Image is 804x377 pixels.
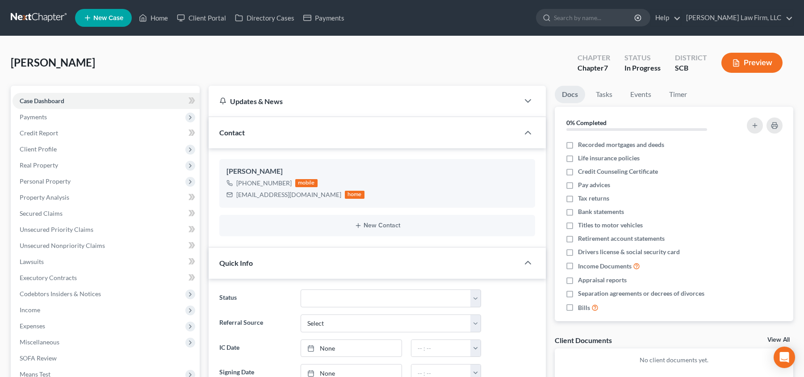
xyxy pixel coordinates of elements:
[578,303,590,312] span: Bills
[20,97,64,105] span: Case Dashboard
[20,161,58,169] span: Real Property
[20,322,45,330] span: Expenses
[566,119,607,126] strong: 0% Completed
[589,86,620,103] a: Tasks
[13,125,200,141] a: Credit Report
[578,154,640,163] span: Life insurance policies
[13,205,200,222] a: Secured Claims
[578,289,704,298] span: Separation agreements or decrees of divorces
[651,10,681,26] a: Help
[20,258,44,265] span: Lawsuits
[578,180,610,189] span: Pay advices
[226,166,528,177] div: [PERSON_NAME]
[215,339,296,357] label: IC Date
[20,226,93,233] span: Unsecured Priority Claims
[578,194,609,203] span: Tax returns
[20,177,71,185] span: Personal Property
[20,306,40,314] span: Income
[20,290,101,297] span: Codebtors Insiders & Notices
[215,289,296,307] label: Status
[13,350,200,366] a: SOFA Review
[345,191,364,199] div: home
[172,10,230,26] a: Client Portal
[134,10,172,26] a: Home
[13,270,200,286] a: Executory Contracts
[675,53,707,63] div: District
[20,338,59,346] span: Miscellaneous
[219,96,508,106] div: Updates & News
[555,335,612,345] div: Client Documents
[767,337,790,343] a: View All
[299,10,349,26] a: Payments
[578,247,680,256] span: Drivers license & social security card
[604,63,608,72] span: 7
[662,86,694,103] a: Timer
[219,128,245,137] span: Contact
[295,179,318,187] div: mobile
[20,354,57,362] span: SOFA Review
[578,262,632,271] span: Income Documents
[774,347,795,368] div: Open Intercom Messenger
[721,53,783,73] button: Preview
[20,129,58,137] span: Credit Report
[578,53,610,63] div: Chapter
[20,145,57,153] span: Client Profile
[578,234,665,243] span: Retirement account statements
[236,179,292,188] div: [PHONE_NUMBER]
[20,274,77,281] span: Executory Contracts
[13,254,200,270] a: Lawsuits
[578,221,643,230] span: Titles to motor vehicles
[13,189,200,205] a: Property Analysis
[578,207,624,216] span: Bank statements
[236,190,341,199] div: [EMAIL_ADDRESS][DOMAIN_NAME]
[578,276,627,285] span: Appraisal reports
[555,86,585,103] a: Docs
[682,10,793,26] a: [PERSON_NAME] Law Firm, LLC
[215,314,296,332] label: Referral Source
[20,242,105,249] span: Unsecured Nonpriority Claims
[578,63,610,73] div: Chapter
[578,140,664,149] span: Recorded mortgages and deeds
[411,340,471,357] input: -- : --
[11,56,95,69] span: [PERSON_NAME]
[562,356,786,364] p: No client documents yet.
[219,259,253,267] span: Quick Info
[554,9,636,26] input: Search by name...
[93,15,123,21] span: New Case
[675,63,707,73] div: SCB
[624,63,661,73] div: In Progress
[13,238,200,254] a: Unsecured Nonpriority Claims
[13,93,200,109] a: Case Dashboard
[623,86,658,103] a: Events
[578,167,658,176] span: Credit Counseling Certificate
[20,113,47,121] span: Payments
[13,222,200,238] a: Unsecured Priority Claims
[20,193,69,201] span: Property Analysis
[20,209,63,217] span: Secured Claims
[226,222,528,229] button: New Contact
[230,10,299,26] a: Directory Cases
[301,340,402,357] a: None
[624,53,661,63] div: Status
